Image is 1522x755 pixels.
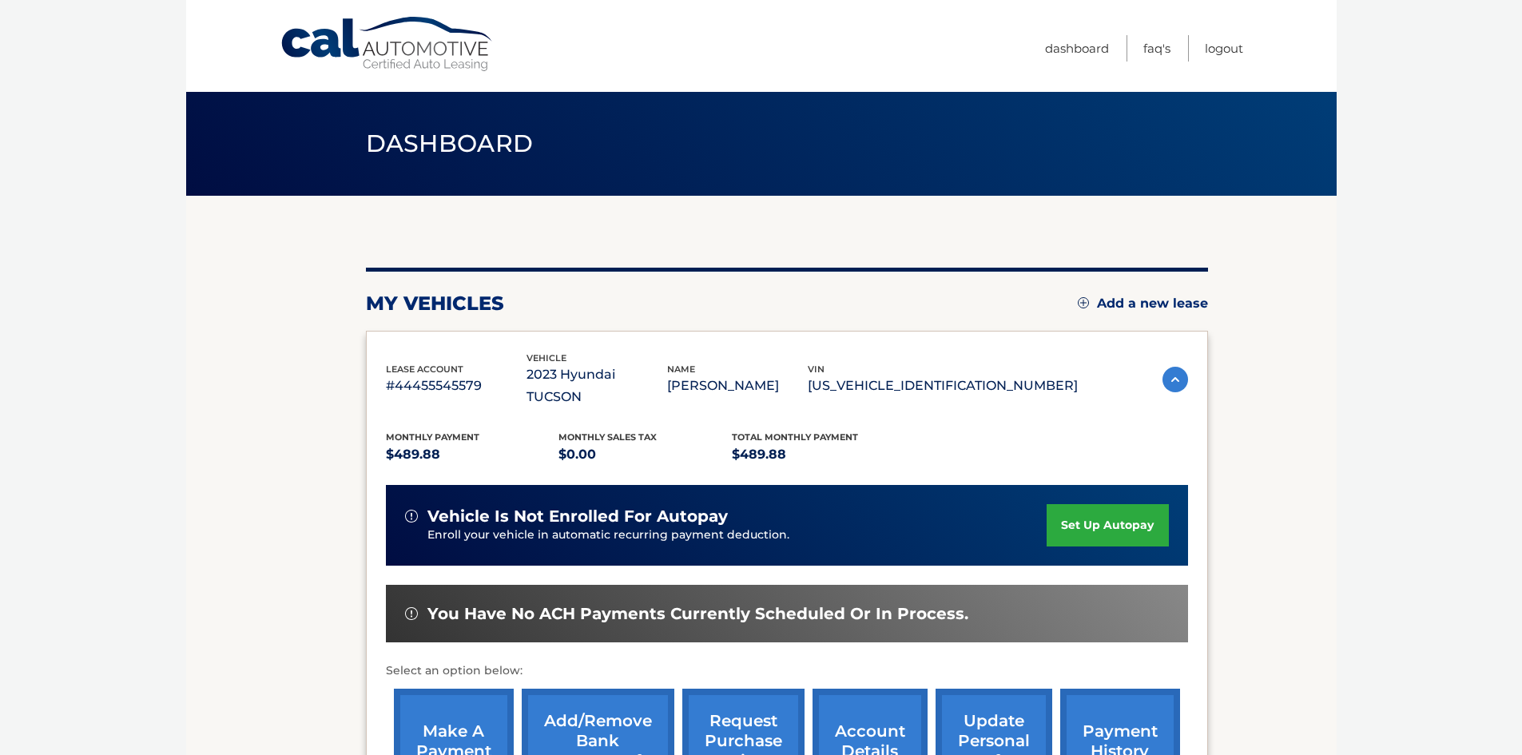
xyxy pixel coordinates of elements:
[1078,296,1208,312] a: Add a new lease
[1143,35,1170,62] a: FAQ's
[386,364,463,375] span: lease account
[366,292,504,316] h2: my vehicles
[1078,297,1089,308] img: add.svg
[405,607,418,620] img: alert-white.svg
[558,443,732,466] p: $0.00
[527,364,667,408] p: 2023 Hyundai TUCSON
[808,375,1078,397] p: [US_VEHICLE_IDENTIFICATION_NUMBER]
[405,510,418,523] img: alert-white.svg
[280,16,495,73] a: Cal Automotive
[427,604,968,624] span: You have no ACH payments currently scheduled or in process.
[808,364,825,375] span: vin
[1205,35,1243,62] a: Logout
[1162,367,1188,392] img: accordion-active.svg
[667,364,695,375] span: name
[667,375,808,397] p: [PERSON_NAME]
[527,352,566,364] span: vehicle
[1047,504,1168,546] a: set up autopay
[386,431,479,443] span: Monthly Payment
[732,431,858,443] span: Total Monthly Payment
[558,431,657,443] span: Monthly sales Tax
[732,443,905,466] p: $489.88
[386,662,1188,681] p: Select an option below:
[386,375,527,397] p: #44455545579
[386,443,559,466] p: $489.88
[366,129,534,158] span: Dashboard
[1045,35,1109,62] a: Dashboard
[427,507,728,527] span: vehicle is not enrolled for autopay
[427,527,1047,544] p: Enroll your vehicle in automatic recurring payment deduction.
